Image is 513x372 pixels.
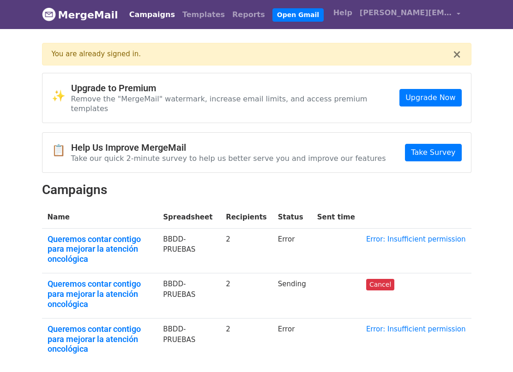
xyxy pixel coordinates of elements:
[42,182,471,198] h2: Campaigns
[157,207,220,228] th: Spreadsheet
[405,144,461,161] a: Take Survey
[366,235,466,243] a: Error: Insufficient permission
[71,83,400,94] h4: Upgrade to Premium
[330,4,356,22] a: Help
[52,89,71,103] span: ✨
[42,5,118,24] a: MergeMail
[52,144,71,157] span: 📋
[157,273,220,319] td: BBDD-PRUEBAS
[220,273,272,319] td: 2
[272,8,324,22] a: Open Gmail
[272,273,312,319] td: Sending
[48,234,152,264] a: Queremos contar contigo para mejorar la atención oncológica
[157,319,220,363] td: BBDD-PRUEBAS
[71,154,386,163] p: Take our quick 2-minute survey to help us better serve you and improve our features
[42,207,158,228] th: Name
[229,6,269,24] a: Reports
[272,319,312,363] td: Error
[366,325,466,333] a: Error: Insufficient permission
[220,228,272,273] td: 2
[360,7,452,18] span: [PERSON_NAME][EMAIL_ADDRESS][DOMAIN_NAME]
[42,7,56,21] img: MergeMail logo
[52,49,453,59] div: You are already signed in.
[157,228,220,273] td: BBDD-PRUEBAS
[220,319,272,363] td: 2
[399,89,461,106] a: Upgrade Now
[71,142,386,153] h4: Help Us Improve MergeMail
[220,207,272,228] th: Recipients
[48,324,152,354] a: Queremos contar contigo para mejorar la atención oncológica
[272,228,312,273] td: Error
[366,279,394,290] a: Cancel
[71,94,400,113] p: Remove the "MergeMail" watermark, increase email limits, and access premium templates
[356,4,464,25] a: [PERSON_NAME][EMAIL_ADDRESS][DOMAIN_NAME]
[179,6,229,24] a: Templates
[48,279,152,309] a: Queremos contar contigo para mejorar la atención oncológica
[272,207,312,228] th: Status
[452,49,461,60] button: ×
[312,207,361,228] th: Sent time
[126,6,179,24] a: Campaigns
